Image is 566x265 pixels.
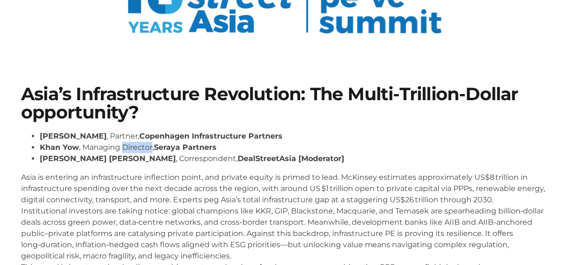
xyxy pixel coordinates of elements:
[40,143,79,152] strong: Khan Yow
[40,153,545,164] li: , Correspondent,
[40,154,176,163] strong: [PERSON_NAME] [PERSON_NAME]
[40,131,545,142] li: , Partner,
[40,132,107,140] strong: [PERSON_NAME]
[154,143,217,152] strong: Seraya Partners
[238,154,344,163] strong: DealStreetAsia [Moderator]
[21,85,545,121] h1: Asia’s Infrastructure Revolution: The Multi-Trillion-Dollar opportunity?
[40,142,545,153] li: , Managing Director,
[139,132,283,140] strong: Copenhagen Infrastructure Partners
